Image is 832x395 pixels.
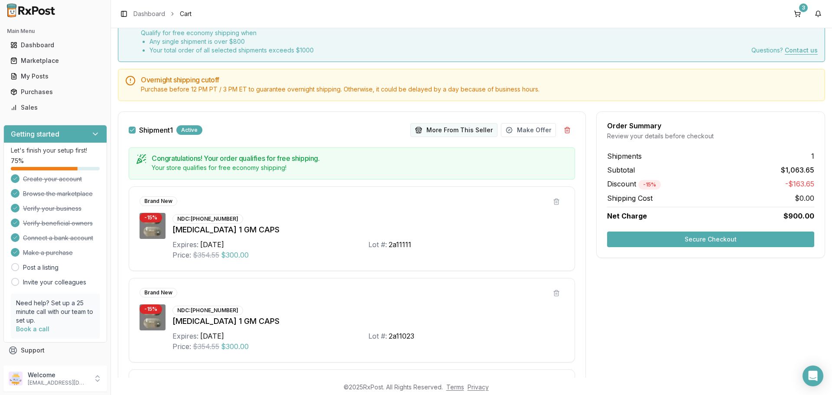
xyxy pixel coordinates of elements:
[10,103,100,112] div: Sales
[152,163,568,172] div: Your store qualifies for free economy shipping!
[3,358,107,374] button: Feedback
[180,10,192,18] span: Cart
[141,29,314,55] div: Qualify for free economy shipping when
[368,331,387,341] div: Lot #:
[23,175,82,183] span: Create your account
[607,232,814,247] button: Secure Checkout
[10,72,100,81] div: My Posts
[7,69,104,84] a: My Posts
[7,100,104,115] a: Sales
[11,146,100,155] p: Let's finish your setup first!
[221,341,249,352] span: $300.00
[607,212,647,220] span: Net Charge
[23,278,86,287] a: Invite your colleagues
[607,180,661,188] span: Discount
[152,155,568,162] h5: Congratulations! Your order qualifies for free shipping.
[811,151,814,161] span: 1
[28,379,88,386] p: [EMAIL_ADDRESS][DOMAIN_NAME]
[607,122,814,129] div: Order Summary
[172,306,243,315] div: NDC: [PHONE_NUMBER]
[172,341,191,352] div: Price:
[803,366,823,386] div: Open Intercom Messenger
[446,383,464,391] a: Terms
[10,56,100,65] div: Marketplace
[3,38,107,52] button: Dashboard
[3,85,107,99] button: Purchases
[10,88,100,96] div: Purchases
[140,213,166,239] img: Vascepa 1 GM CAPS
[172,315,564,327] div: [MEDICAL_DATA] 1 GM CAPS
[176,125,202,135] div: Active
[3,69,107,83] button: My Posts
[785,179,814,189] span: -$163.65
[28,371,88,379] p: Welcome
[11,129,59,139] h3: Getting started
[140,288,177,297] div: Brand New
[172,239,198,250] div: Expires:
[172,224,564,236] div: [MEDICAL_DATA] 1 GM CAPS
[7,28,104,35] h2: Main Menu
[790,7,804,21] button: 3
[10,41,100,49] div: Dashboard
[751,46,818,55] div: Questions?
[607,165,635,175] span: Subtotal
[7,84,104,100] a: Purchases
[410,123,497,137] button: More From This Seller
[23,219,93,228] span: Verify beneficial owners
[16,325,49,333] a: Book a call
[193,341,219,352] span: $354.55
[140,304,166,330] img: Vascepa 1 GM CAPS
[140,196,177,206] div: Brand New
[140,304,162,314] div: - 15 %
[607,151,642,161] span: Shipments
[172,214,243,224] div: NDC: [PHONE_NUMBER]
[607,132,814,140] div: Review your details before checkout
[468,383,489,391] a: Privacy
[141,85,818,94] div: Purchase before 12 PM PT / 3 PM ET to guarantee overnight shipping. Otherwise, it could be delaye...
[3,343,107,358] button: Support
[221,250,249,260] span: $300.00
[389,239,411,250] div: 2a11111
[16,299,94,325] p: Need help? Set up a 25 minute call with our team to set up.
[133,10,192,18] nav: breadcrumb
[149,37,314,46] li: Any single shipment is over $ 800
[23,234,93,242] span: Connect a bank account
[141,76,818,83] h5: Overnight shipping cutoff
[9,372,23,385] img: User avatar
[21,362,50,370] span: Feedback
[638,180,661,189] div: - 15 %
[7,53,104,69] a: Marketplace
[193,250,219,260] span: $354.55
[23,204,81,213] span: Verify your business
[3,54,107,68] button: Marketplace
[23,189,93,198] span: Browse the marketplace
[200,331,224,341] div: [DATE]
[3,3,59,17] img: RxPost Logo
[783,211,814,221] span: $900.00
[799,3,808,12] div: 3
[172,250,191,260] div: Price:
[389,331,414,341] div: 2a11023
[3,101,107,114] button: Sales
[7,37,104,53] a: Dashboard
[23,248,73,257] span: Make a purchase
[368,239,387,250] div: Lot #:
[133,10,165,18] a: Dashboard
[140,213,162,222] div: - 15 %
[501,123,556,137] button: Make Offer
[607,193,653,203] span: Shipping Cost
[11,157,24,165] span: 75 %
[781,165,814,175] span: $1,063.65
[139,127,173,134] span: Shipment 1
[200,239,224,250] div: [DATE]
[795,193,814,203] span: $0.00
[172,331,198,341] div: Expires:
[23,263,58,272] a: Post a listing
[149,46,314,55] li: Your total order of all selected shipments exceeds $ 1000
